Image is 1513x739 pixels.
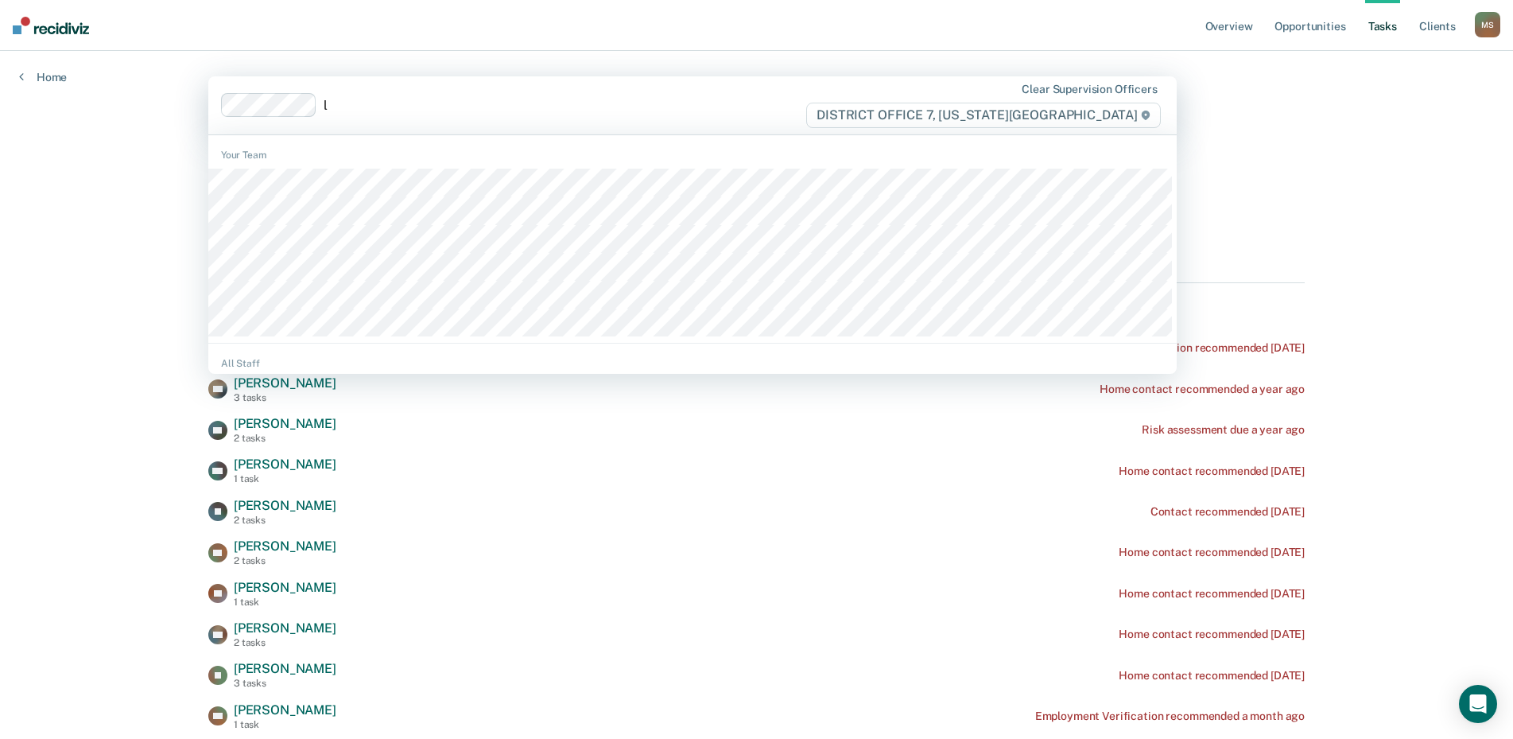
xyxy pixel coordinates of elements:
div: Your Team [208,148,1177,162]
div: Home contact recommended [DATE] [1119,546,1305,559]
span: [PERSON_NAME] [234,498,336,513]
div: 2 tasks [234,515,336,526]
span: [PERSON_NAME] [234,580,336,595]
div: 3 tasks [234,678,336,689]
div: Employment Verification recommended [DATE] [1064,341,1305,355]
span: [PERSON_NAME] [234,416,336,431]
div: M S [1475,12,1500,37]
span: DISTRICT OFFICE 7, [US_STATE][GEOGRAPHIC_DATA] [806,103,1160,128]
div: 2 tasks [234,433,336,444]
span: [PERSON_NAME] [234,661,336,676]
div: 1 task [234,473,336,484]
div: Home contact recommended [DATE] [1119,587,1305,601]
div: Risk assessment due a year ago [1142,423,1305,437]
div: 1 task [234,597,336,608]
span: [PERSON_NAME] [234,702,336,718]
div: Home contact recommended a year ago [1100,383,1305,396]
img: Recidiviz [13,17,89,34]
span: [PERSON_NAME] [234,620,336,636]
div: Contact recommended [DATE] [1150,505,1305,519]
div: 3 tasks [234,392,336,403]
div: Home contact recommended [DATE] [1119,465,1305,478]
div: Home contact recommended [DATE] [1119,669,1305,683]
div: All Staff [208,356,1177,371]
span: [PERSON_NAME] [234,539,336,554]
span: [PERSON_NAME] [234,457,336,472]
a: Home [19,70,67,84]
div: 2 tasks [234,555,336,566]
div: 1 task [234,719,336,730]
div: Employment Verification recommended a month ago [1035,710,1305,723]
div: 2 tasks [234,637,336,648]
span: [PERSON_NAME] [234,375,336,391]
div: Home contact recommended [DATE] [1119,628,1305,641]
div: Open Intercom Messenger [1459,685,1497,723]
button: MS [1475,12,1500,37]
div: Clear supervision officers [1022,83,1157,96]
